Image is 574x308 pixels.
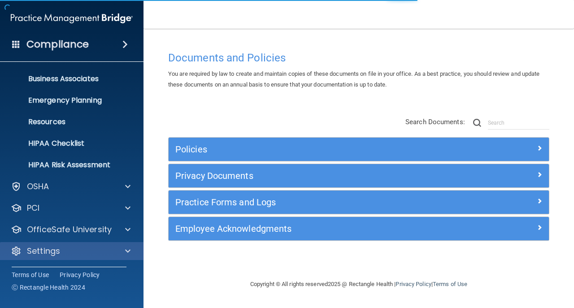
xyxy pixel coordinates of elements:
[433,281,467,287] a: Terms of Use
[27,246,60,256] p: Settings
[396,281,431,287] a: Privacy Policy
[175,144,447,154] h5: Policies
[175,169,542,183] a: Privacy Documents
[11,9,133,27] img: PMB logo
[175,171,447,181] h5: Privacy Documents
[11,224,130,235] a: OfficeSafe University
[175,224,447,234] h5: Employee Acknowledgments
[11,181,130,192] a: OSHA
[11,246,130,256] a: Settings
[175,142,542,156] a: Policies
[12,270,49,279] a: Terms of Use
[175,221,542,236] a: Employee Acknowledgments
[26,38,89,51] h4: Compliance
[60,270,100,279] a: Privacy Policy
[175,197,447,207] h5: Practice Forms and Logs
[27,224,112,235] p: OfficeSafe University
[27,181,49,192] p: OSHA
[175,195,542,209] a: Practice Forms and Logs
[6,74,128,83] p: Business Associates
[11,203,130,213] a: PCI
[195,270,522,299] div: Copyright © All rights reserved 2025 @ Rectangle Health | |
[6,139,128,148] p: HIPAA Checklist
[6,96,128,105] p: Emergency Planning
[27,203,39,213] p: PCI
[168,70,540,88] span: You are required by law to create and maintain copies of these documents on file in your office. ...
[12,283,85,292] span: Ⓒ Rectangle Health 2024
[488,116,549,130] input: Search
[6,161,128,169] p: HIPAA Risk Assessment
[473,119,481,127] img: ic-search.3b580494.png
[6,117,128,126] p: Resources
[405,118,465,126] span: Search Documents:
[168,52,549,64] h4: Documents and Policies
